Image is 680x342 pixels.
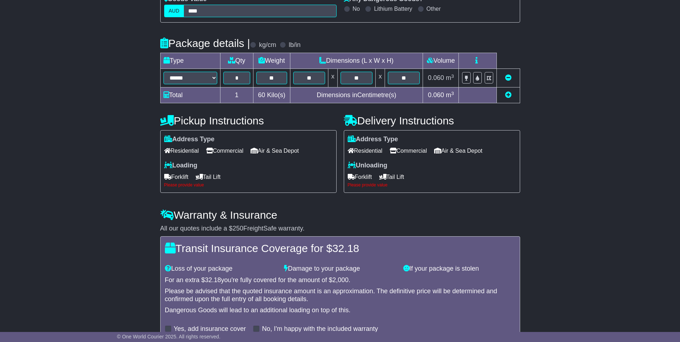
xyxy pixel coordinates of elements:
[427,5,441,12] label: Other
[446,91,454,99] span: m
[161,265,281,273] div: Loss of your package
[290,87,423,103] td: Dimensions in Centimetre(s)
[328,69,337,87] td: x
[379,171,404,182] span: Tail Lift
[280,265,400,273] div: Damage to your package
[164,182,333,187] div: Please provide value
[164,136,215,143] label: Address Type
[505,74,512,81] a: Remove this item
[165,307,515,314] div: Dangerous Goods will lead to an additional loading on top of this.
[164,145,199,156] span: Residential
[348,162,387,170] label: Unloading
[428,74,444,81] span: 0.060
[353,5,360,12] label: No
[451,91,454,96] sup: 3
[117,334,220,339] span: © One World Courier 2025. All rights reserved.
[160,225,520,233] div: All our quotes include a $ FreightSafe warranty.
[196,171,221,182] span: Tail Lift
[258,91,265,99] span: 60
[348,171,372,182] span: Forklift
[446,74,454,81] span: m
[451,73,454,79] sup: 3
[206,145,243,156] span: Commercial
[233,225,243,232] span: 250
[348,136,398,143] label: Address Type
[160,53,220,69] td: Type
[332,242,359,254] span: 32.18
[165,288,515,303] div: Please be advised that the quoted insurance amount is an approximation. The definitive price will...
[174,325,246,333] label: Yes, add insurance cover
[165,242,515,254] h4: Transit Insurance Coverage for $
[376,69,385,87] td: x
[220,53,253,69] td: Qty
[374,5,412,12] label: Lithium Battery
[253,53,290,69] td: Weight
[251,145,299,156] span: Air & Sea Depot
[434,145,482,156] span: Air & Sea Depot
[289,41,300,49] label: lb/in
[332,276,348,284] span: 2,000
[160,37,250,49] h4: Package details |
[164,162,198,170] label: Loading
[220,87,253,103] td: 1
[164,5,184,17] label: AUD
[390,145,427,156] span: Commercial
[344,115,520,127] h4: Delivery Instructions
[290,53,423,69] td: Dimensions (L x W x H)
[505,91,512,99] a: Add new item
[348,145,382,156] span: Residential
[160,115,337,127] h4: Pickup Instructions
[428,91,444,99] span: 0.060
[164,171,189,182] span: Forklift
[205,276,221,284] span: 32.18
[400,265,519,273] div: If your package is stolen
[348,182,516,187] div: Please provide value
[262,325,378,333] label: No, I'm happy with the included warranty
[160,87,220,103] td: Total
[165,276,515,284] div: For an extra $ you're fully covered for the amount of $ .
[160,209,520,221] h4: Warranty & Insurance
[423,53,459,69] td: Volume
[253,87,290,103] td: Kilo(s)
[259,41,276,49] label: kg/cm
